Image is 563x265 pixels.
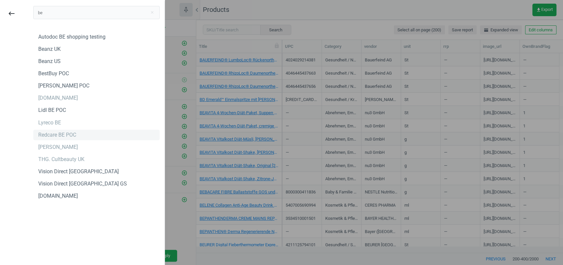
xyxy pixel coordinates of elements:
div: THG. Cultbeauty UK [38,156,84,163]
div: Redcare BE POC [38,131,76,139]
div: Vision Direct [GEOGRAPHIC_DATA] GS [38,180,127,187]
div: Vision Direct [GEOGRAPHIC_DATA] [38,168,119,175]
button: keyboard_backspace [4,6,19,21]
div: Beanz UK [38,46,61,53]
div: [PERSON_NAME] POC [38,82,89,89]
div: [DOMAIN_NAME] [38,192,78,200]
div: Lidl BE POC [38,107,66,114]
div: [DOMAIN_NAME] [38,94,78,102]
input: Search campaign [33,6,160,19]
div: Lyreco BE [38,119,61,126]
button: Close [147,10,157,16]
div: [PERSON_NAME] [38,144,78,151]
div: Autodoc BE shopping testing [38,33,106,41]
div: BestBuy POC [38,70,69,77]
div: Beanz US [38,58,61,65]
i: keyboard_backspace [8,10,16,17]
